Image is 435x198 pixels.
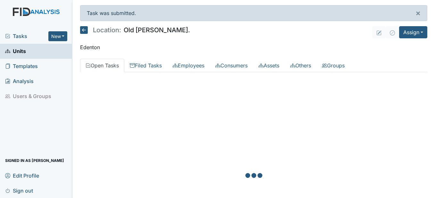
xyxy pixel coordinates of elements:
[5,32,48,40] a: Tasks
[93,27,121,33] span: Location:
[285,59,316,72] a: Others
[80,5,427,21] div: Task was submitted.
[48,31,68,41] button: New
[5,76,34,86] span: Analysis
[5,46,26,56] span: Units
[80,26,190,34] h5: Old [PERSON_NAME].
[5,156,64,165] span: Signed in as [PERSON_NAME]
[253,59,285,72] a: Assets
[5,171,39,180] span: Edit Profile
[80,59,124,72] a: Open Tasks
[409,5,427,21] button: ×
[399,26,427,38] button: Assign
[415,8,421,18] span: ×
[5,61,38,71] span: Templates
[167,59,210,72] a: Employees
[316,59,350,72] a: Groups
[80,43,427,51] p: Edenton
[210,59,253,72] a: Consumers
[5,186,33,195] span: Sign out
[124,59,167,72] a: Filed Tasks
